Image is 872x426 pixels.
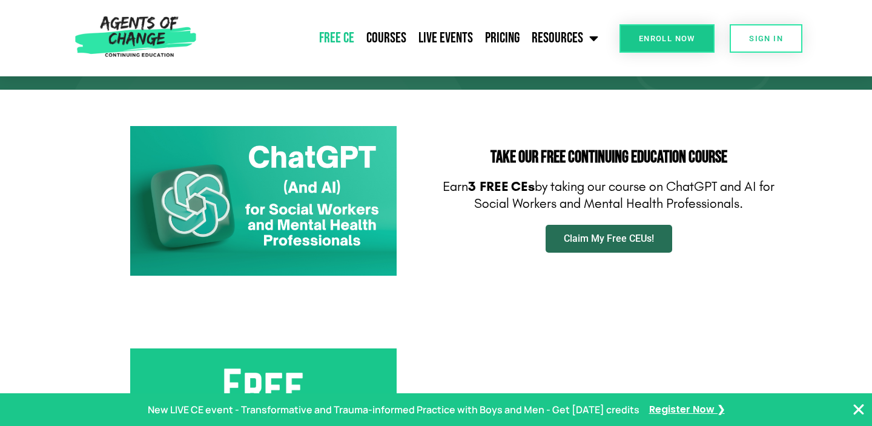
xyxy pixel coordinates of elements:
[639,35,695,42] span: Enroll Now
[202,23,605,53] nav: Menu
[749,35,783,42] span: SIGN IN
[546,225,672,253] a: Claim My Free CEUs!
[442,149,775,166] h2: Take Our FREE Continuing Education Course
[479,23,526,53] a: Pricing
[851,402,866,417] button: Close Banner
[468,179,535,195] b: 3 FREE CEs
[412,23,479,53] a: Live Events
[619,24,715,53] a: Enroll Now
[564,234,654,244] span: Claim My Free CEUs!
[313,23,360,53] a: Free CE
[360,23,412,53] a: Courses
[526,23,604,53] a: Resources
[649,401,725,419] a: Register Now ❯
[730,24,802,53] a: SIGN IN
[148,401,639,419] p: New LIVE CE event - Transformative and Trauma-informed Practice with Boys and Men - Get [DATE] cr...
[442,178,775,213] p: Earn by taking our course on ChatGPT and AI for Social Workers and Mental Health Professionals.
